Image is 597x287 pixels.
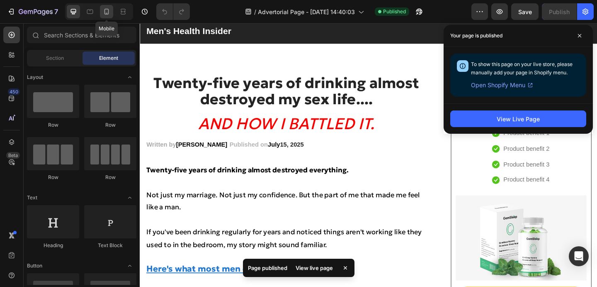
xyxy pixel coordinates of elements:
span: Not just my marriage. Not just my confidence. But the part of me that made me feel like a man. [7,182,305,205]
span: Button [27,262,42,270]
strong: 15, 2025 [153,128,178,135]
p: Advertorial [250,3,490,15]
div: Row [84,121,136,129]
p: Your page is published [450,32,502,40]
p: 7 [54,7,58,17]
span: Text [27,194,37,201]
p: Product benefit 4 [396,164,446,177]
span: / [254,7,256,16]
h2: [MEDICAL_DATA] Gummies [378,76,451,106]
strong: [PERSON_NAME] [39,128,95,135]
div: View Live Page [497,115,540,123]
iframe: Design area [140,23,597,287]
button: View Live Page [450,110,586,127]
span: Element [99,54,118,62]
span: Toggle open [123,259,136,272]
input: Search Sections & Elements [27,27,136,43]
div: Row [84,174,136,181]
div: Row [27,174,79,181]
span: Published [383,8,406,15]
span: Toggle open [123,191,136,204]
div: 450 [8,88,20,95]
span: Layout [27,74,43,81]
span: Toggle open [123,71,136,84]
i: AND HOW I BATTLED IT. [63,98,255,120]
h2: Twenty-five years of drinking almost destroyed my sex life.... [6,56,313,92]
img: Alt Image [344,187,486,280]
p: Product benefit 2 [396,131,446,143]
button: Save [511,3,539,20]
span: To show this page on your live store, please manually add your page in Shopify menu. [471,61,573,76]
div: Undo/Redo [156,3,190,20]
strong: Written by [7,128,39,135]
u: Here's what most men don't realize. [7,262,171,273]
div: Heading [27,242,79,249]
span: Advertorial Page - [DATE] 14:40:03 [258,7,355,16]
p: Page published [248,264,287,272]
div: View live page [291,262,338,274]
div: Publish [549,7,570,16]
strong: Twenty-five years of drinking almost destroyed everything. [7,155,227,164]
span: If you've been drinking regularly for years and noticed things aren't working like they used to i... [7,222,307,245]
div: Beta [6,152,20,159]
div: Row [27,121,79,129]
span: Section [46,54,64,62]
button: Publish [542,3,577,20]
p: Product benefit 1 [396,114,446,126]
span: Save [518,8,532,15]
div: Text Block [84,242,136,249]
div: Open Intercom Messenger [569,246,589,266]
strong: July [139,128,153,135]
span: Open Shopify Menu [471,80,525,90]
p: Product benefit 3 [396,148,446,160]
button: 7 [3,3,62,20]
strong: Published on [97,128,139,135]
